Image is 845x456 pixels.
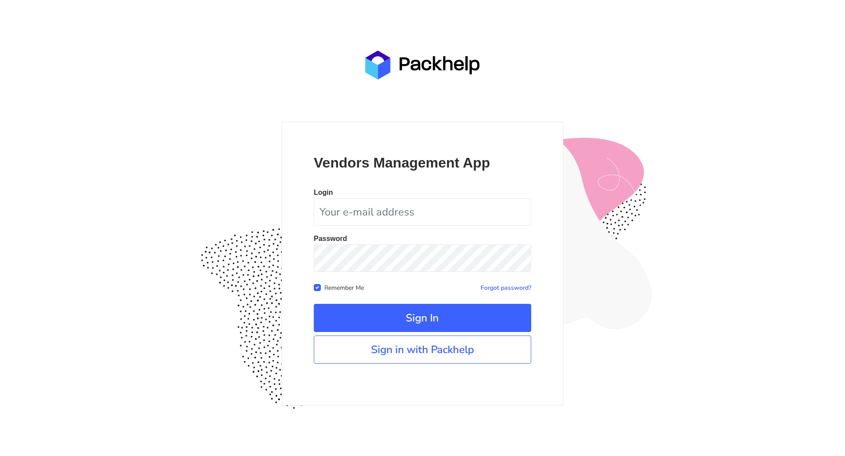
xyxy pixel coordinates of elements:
[314,198,531,226] input: Your e-mail address
[314,154,531,171] p: Vendors Management App
[314,336,531,364] a: Sign in with Packhelp
[314,189,531,196] p: Login
[481,284,531,292] a: Forgot password?
[324,282,364,292] label: Remember Me
[314,235,531,242] p: Password
[314,304,531,332] button: Sign In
